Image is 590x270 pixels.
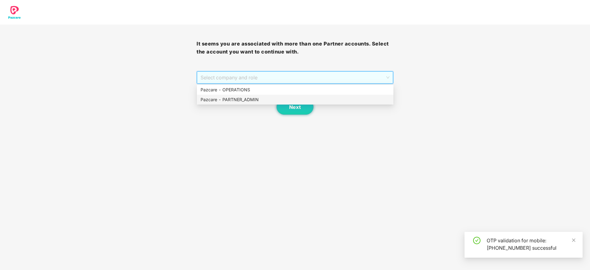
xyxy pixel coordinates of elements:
[201,86,390,93] div: Pazcare - OPERATIONS
[277,99,313,115] button: Next
[197,95,393,105] div: Pazcare - PARTNER_ADMIN
[197,85,393,95] div: Pazcare - OPERATIONS
[487,237,575,252] div: OTP validation for mobile: [PHONE_NUMBER] successful
[473,237,480,244] span: check-circle
[289,104,301,110] span: Next
[197,40,393,56] h3: It seems you are associated with more than one Partner accounts. Select the account you want to c...
[201,96,390,103] div: Pazcare - PARTNER_ADMIN
[572,238,576,242] span: close
[201,72,389,83] span: Select company and role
